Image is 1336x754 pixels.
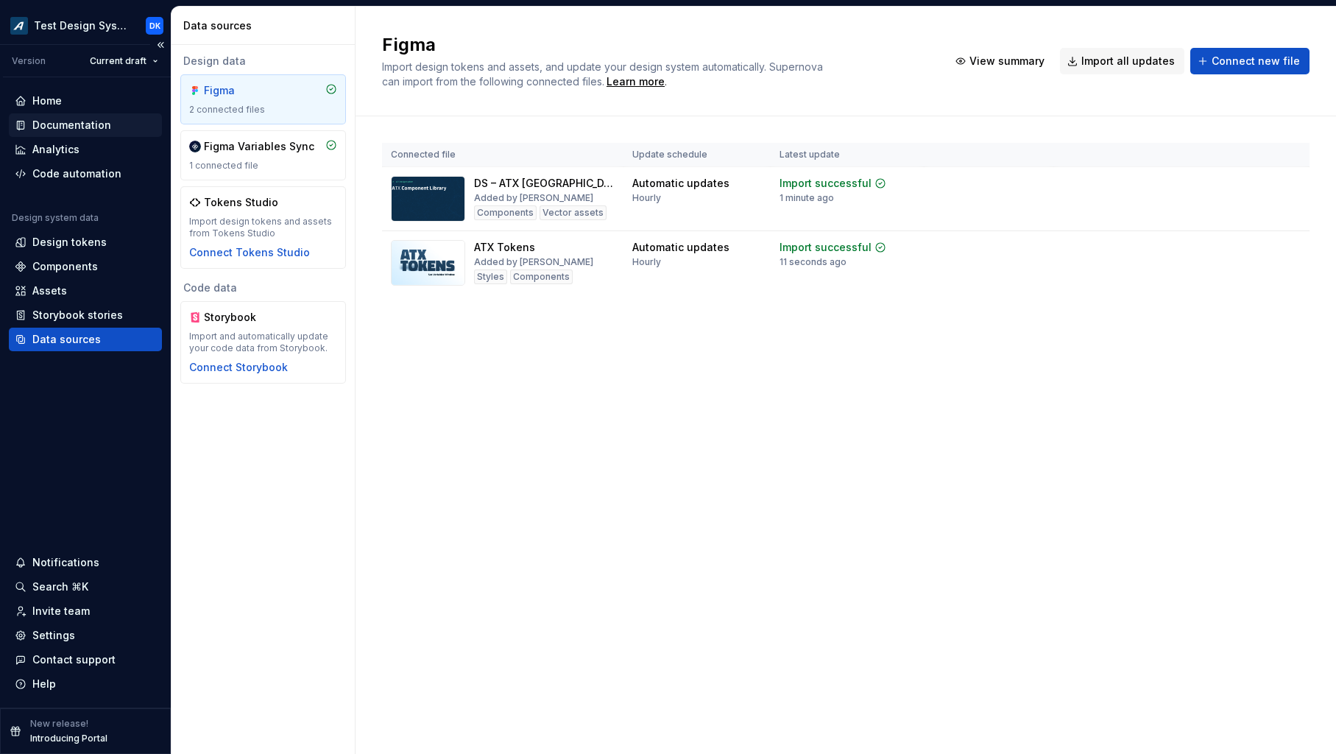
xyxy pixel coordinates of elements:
img: ece3896c-3e3b-4313-9933-5dae2d7e2e0c.png [10,17,28,35]
button: Current draft [83,51,165,71]
button: Collapse sidebar [150,35,171,55]
a: Figma2 connected files [180,74,346,124]
div: 1 connected file [189,160,337,172]
div: Assets [32,283,67,298]
button: Import all updates [1060,48,1184,74]
a: Tokens StudioImport design tokens and assets from Tokens StudioConnect Tokens Studio [180,186,346,269]
div: Settings [32,628,75,643]
span: Connect new file [1212,54,1300,68]
div: Added by [PERSON_NAME] [474,256,593,268]
div: Home [32,94,62,108]
div: Import and automatically update your code data from Storybook. [189,331,337,354]
div: DS – ATX [GEOGRAPHIC_DATA] [474,176,615,191]
th: Update schedule [623,143,771,167]
div: Storybook [204,310,275,325]
div: Components [510,269,573,284]
div: Help [32,677,56,691]
div: Test Design System [34,18,128,33]
a: Invite team [9,599,162,623]
div: Import successful [780,240,872,255]
span: Import design tokens and assets, and update your design system automatically. Supernova can impor... [382,60,826,88]
div: Hourly [632,256,661,268]
span: . [604,77,667,88]
button: Connect new file [1190,48,1310,74]
button: Notifications [9,551,162,574]
h2: Figma [382,33,930,57]
div: Design system data [12,212,99,224]
a: Data sources [9,328,162,351]
div: Figma [204,83,275,98]
div: Automatic updates [632,240,729,255]
div: Components [32,259,98,274]
div: Tokens Studio [204,195,278,210]
button: Connect Tokens Studio [189,245,310,260]
div: Search ⌘K [32,579,88,594]
div: 2 connected files [189,104,337,116]
button: Help [9,672,162,696]
div: Documentation [32,118,111,133]
div: Components [474,205,537,220]
div: ATX Tokens [474,240,535,255]
th: Connected file [382,143,623,167]
div: DK [149,20,160,32]
div: Data sources [183,18,349,33]
div: Import successful [780,176,872,191]
a: Analytics [9,138,162,161]
div: Invite team [32,604,90,619]
button: Test Design SystemDK [3,10,168,41]
div: Contact support [32,652,116,667]
div: Import design tokens and assets from Tokens Studio [189,216,337,239]
div: 11 seconds ago [780,256,847,268]
div: Code automation [32,166,121,181]
a: Settings [9,624,162,647]
button: Connect Storybook [189,360,288,375]
button: Search ⌘K [9,575,162,599]
div: 1 minute ago [780,192,834,204]
div: Version [12,55,46,67]
div: Design tokens [32,235,107,250]
a: Design tokens [9,230,162,254]
a: Home [9,89,162,113]
a: Components [9,255,162,278]
div: Figma Variables Sync [204,139,314,154]
button: Contact support [9,648,162,672]
a: Figma Variables Sync1 connected file [180,130,346,180]
div: Data sources [32,332,101,347]
a: Documentation [9,113,162,137]
div: Added by [PERSON_NAME] [474,192,593,204]
span: View summary [969,54,1045,68]
div: Styles [474,269,507,284]
div: Storybook stories [32,308,123,323]
div: Notifications [32,555,99,570]
div: Hourly [632,192,661,204]
div: Vector assets [540,205,607,220]
div: Automatic updates [632,176,729,191]
div: Analytics [32,142,79,157]
a: StorybookImport and automatically update your code data from Storybook.Connect Storybook [180,301,346,384]
div: Code data [180,281,346,295]
a: Assets [9,279,162,303]
p: Introducing Portal [30,733,107,744]
a: Storybook stories [9,303,162,327]
a: Learn more [607,74,665,89]
span: Import all updates [1081,54,1175,68]
p: New release! [30,718,88,730]
button: View summary [948,48,1054,74]
div: Design data [180,54,346,68]
th: Latest update [771,143,924,167]
span: Current draft [90,55,146,67]
a: Code automation [9,162,162,186]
